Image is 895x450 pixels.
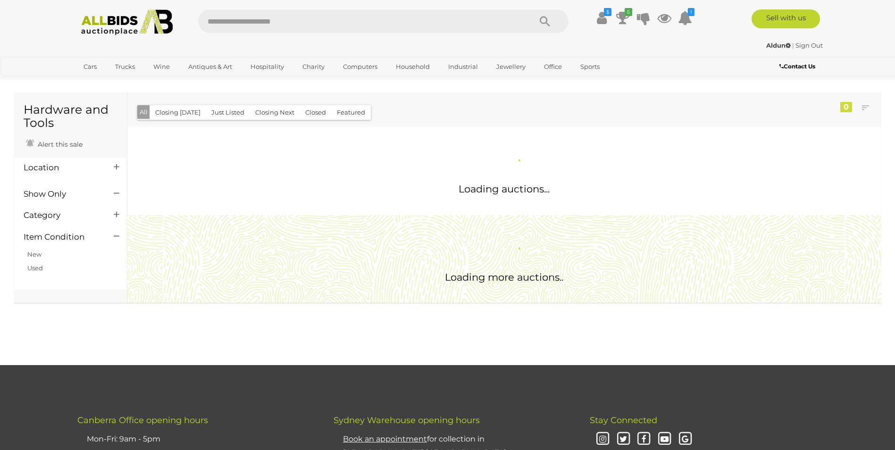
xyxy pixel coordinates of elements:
button: Just Listed [206,105,250,120]
span: Stay Connected [590,415,657,425]
button: Closed [300,105,332,120]
a: Office [538,59,568,75]
i: Facebook [636,431,652,448]
a: Wine [147,59,176,75]
i: Instagram [594,431,611,448]
a: $ [595,9,609,26]
span: Sydney Warehouse opening hours [334,415,480,425]
a: Sports [574,59,606,75]
a: 5 [616,9,630,26]
a: Contact Us [779,61,818,72]
span: | [792,42,794,49]
a: Sign Out [795,42,823,49]
i: $ [604,8,611,16]
i: Twitter [615,431,632,448]
u: Book an appointment [343,434,427,443]
a: [GEOGRAPHIC_DATA] [77,75,157,90]
img: Allbids.com.au [76,9,178,35]
button: All [137,105,150,119]
a: Computers [337,59,384,75]
a: Charity [296,59,331,75]
h4: Location [24,163,100,172]
span: Loading more auctions.. [445,271,563,283]
div: 0 [840,102,852,112]
a: New [27,250,42,258]
span: Canberra Office opening hours [77,415,208,425]
button: Closing [DATE] [150,105,206,120]
a: Industrial [442,59,484,75]
a: Cars [77,59,103,75]
strong: Aldun [766,42,791,49]
i: Google [677,431,694,448]
b: Contact Us [779,63,815,70]
a: 1 [678,9,692,26]
a: Hospitality [244,59,290,75]
a: Used [27,264,43,272]
a: Trucks [109,59,141,75]
a: Aldun [766,42,792,49]
a: Jewellery [490,59,532,75]
button: Featured [331,105,371,120]
h4: Category [24,211,100,220]
h4: Item Condition [24,233,100,242]
i: Youtube [656,431,673,448]
a: Antiques & Art [182,59,238,75]
li: Mon-Fri: 9am - 5pm [84,430,310,449]
button: Closing Next [250,105,300,120]
h1: Hardware and Tools [24,103,117,129]
i: 5 [625,8,632,16]
a: Household [390,59,436,75]
span: Loading auctions... [459,183,550,195]
i: 1 [688,8,694,16]
span: Alert this sale [35,140,83,149]
button: Search [521,9,569,33]
a: Sell with us [752,9,820,28]
a: Alert this sale [24,136,85,150]
h4: Show Only [24,190,100,199]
